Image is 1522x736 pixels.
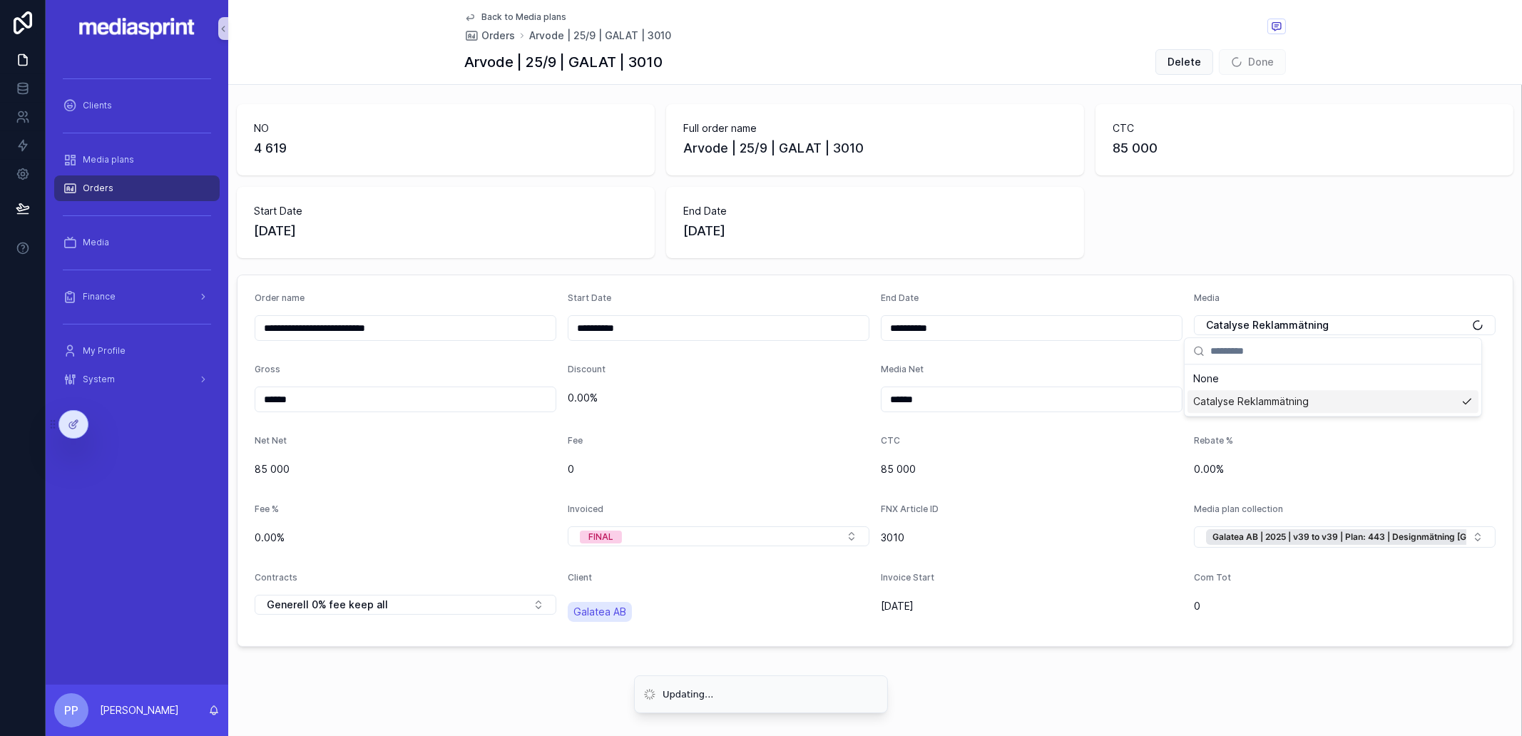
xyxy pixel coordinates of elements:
[54,284,220,310] a: Finance
[683,204,1067,218] span: End Date
[54,175,220,201] a: Orders
[683,138,1067,158] span: Arvode | 25/9 | GALAT | 3010
[254,204,638,218] span: Start Date
[255,292,305,303] span: Order name
[1194,315,1496,335] button: Select Button
[1113,138,1496,158] span: 85 000
[568,391,869,405] span: 0.00%
[254,221,638,241] span: [DATE]
[83,237,109,248] span: Media
[64,702,78,719] span: PP
[83,374,115,385] span: System
[568,572,592,583] span: Client
[481,11,566,23] span: Back to Media plans
[881,462,1183,476] span: 85 000
[255,462,556,476] span: 85 000
[568,602,632,622] a: Galatea AB
[464,29,515,43] a: Orders
[464,52,663,72] h1: Arvode | 25/9 | GALAT | 3010
[1168,55,1201,69] span: Delete
[46,57,228,411] div: scrollable content
[1194,462,1496,476] span: 0.00%
[568,462,869,476] span: 0
[1194,599,1496,613] span: 0
[83,183,113,194] span: Orders
[683,121,1067,136] span: Full order name
[78,17,196,40] img: App logo
[1194,504,1283,514] span: Media plan collection
[83,100,112,111] span: Clients
[568,364,606,374] span: Discount
[54,147,220,173] a: Media plans
[255,595,556,615] button: Select Button
[255,531,556,545] span: 0.00%
[881,599,1183,613] span: [DATE]
[464,11,566,23] a: Back to Media plans
[1194,526,1496,548] button: Select Button
[83,291,116,302] span: Finance
[255,435,287,446] span: Net Net
[254,121,638,136] span: NO
[1113,121,1496,136] span: CTC
[481,29,515,43] span: Orders
[568,435,583,446] span: Fee
[683,221,1067,241] span: [DATE]
[1193,394,1309,409] span: Catalyse Reklammätning
[54,367,220,392] a: System
[255,364,280,374] span: Gross
[1194,292,1220,303] span: Media
[1185,364,1481,416] div: Suggestions
[881,364,924,374] span: Media Net
[588,531,613,543] div: FINAL
[1,68,27,94] iframe: Spotlight
[255,572,297,583] span: Contracts
[54,338,220,364] a: My Profile
[881,504,939,514] span: FNX Article ID
[83,154,134,165] span: Media plans
[54,230,220,255] a: Media
[254,138,638,158] span: 4 619
[54,93,220,118] a: Clients
[881,572,934,583] span: Invoice Start
[663,688,714,702] div: Updating...
[83,345,126,357] span: My Profile
[1194,435,1233,446] span: Rebate %
[881,292,919,303] span: End Date
[1194,572,1231,583] span: Com Tot
[1155,49,1213,75] button: Delete
[881,435,900,446] span: CTC
[267,598,388,612] span: Generell 0% fee keep all
[568,504,603,514] span: Invoiced
[1206,318,1329,332] span: Catalyse Reklammätning
[881,531,1183,545] span: 3010
[529,29,671,43] a: Arvode | 25/9 | GALAT | 3010
[568,292,611,303] span: Start Date
[255,504,279,514] span: Fee %
[568,526,869,546] button: Select Button
[573,605,626,619] span: Galatea AB
[100,703,179,717] p: [PERSON_NAME]
[1188,367,1478,390] div: None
